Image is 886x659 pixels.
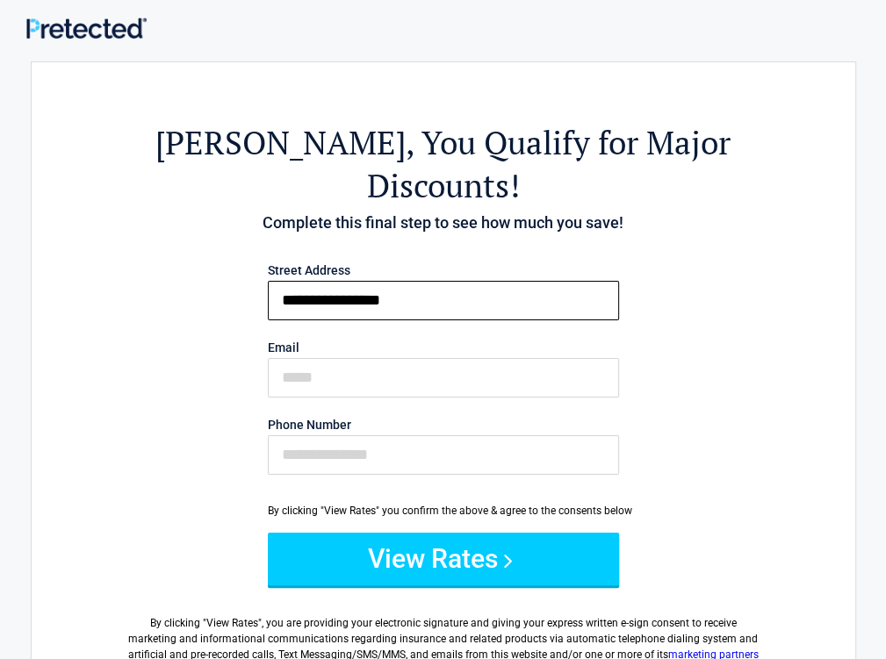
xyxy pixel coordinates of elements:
h4: Complete this final step to see how much you save! [128,211,759,234]
h2: , You Qualify for Major Discounts! [128,121,759,207]
label: Phone Number [268,419,619,431]
button: View Rates [268,533,619,585]
img: Main Logo [26,18,147,39]
span: View Rates [206,617,258,629]
div: By clicking "View Rates" you confirm the above & agree to the consents below [268,503,619,519]
label: Email [268,341,619,354]
label: Street Address [268,264,619,276]
span: [PERSON_NAME] [155,121,406,164]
